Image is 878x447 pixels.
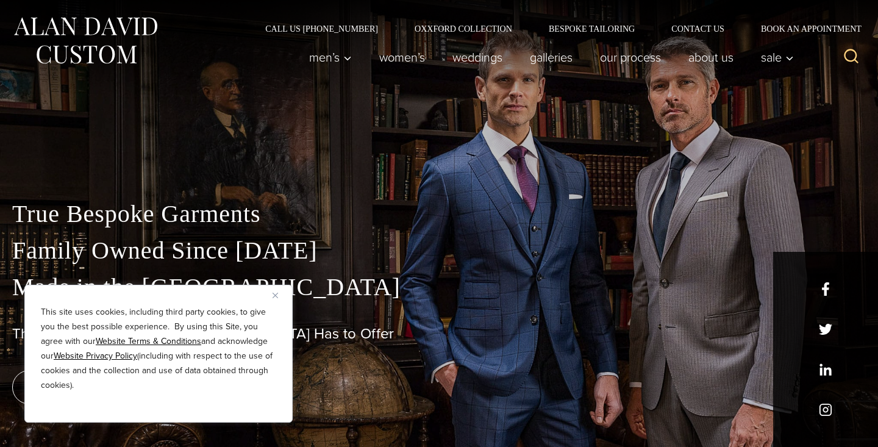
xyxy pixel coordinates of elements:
p: This site uses cookies, including third party cookies, to give you the best possible experience. ... [41,305,276,393]
nav: Primary Navigation [296,45,801,70]
button: Close [273,288,287,302]
a: Call Us [PHONE_NUMBER] [247,24,396,33]
a: Women’s [366,45,439,70]
a: Book an Appointment [743,24,866,33]
p: True Bespoke Garments Family Owned Since [DATE] Made in the [GEOGRAPHIC_DATA] [12,196,866,306]
a: Bespoke Tailoring [530,24,653,33]
img: Alan David Custom [12,13,159,68]
a: book an appointment [12,370,183,404]
span: Men’s [309,51,352,63]
a: About Us [675,45,748,70]
a: Website Privacy Policy [54,349,137,362]
nav: Secondary Navigation [247,24,866,33]
a: Our Process [587,45,675,70]
a: Oxxford Collection [396,24,530,33]
a: Galleries [516,45,587,70]
img: Close [273,293,278,298]
button: View Search Form [837,43,866,72]
h1: The Best Custom Suits [GEOGRAPHIC_DATA] Has to Offer [12,325,866,343]
span: Sale [761,51,794,63]
a: weddings [439,45,516,70]
a: Contact Us [653,24,743,33]
a: Website Terms & Conditions [96,335,201,348]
